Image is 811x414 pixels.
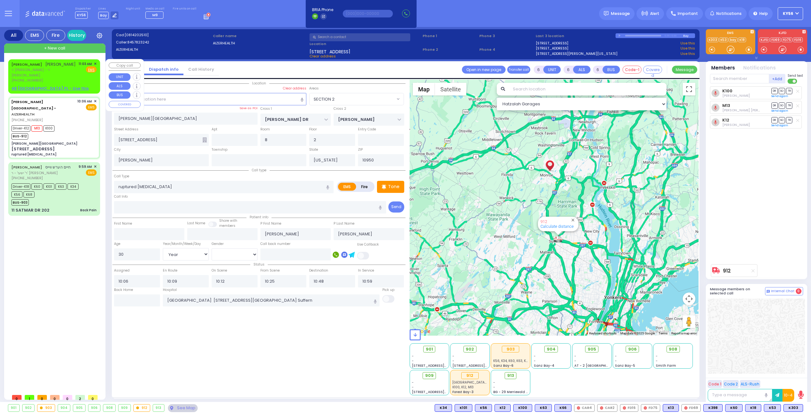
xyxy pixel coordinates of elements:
[11,175,43,181] span: [PHONE_NUMBER]
[786,88,792,94] span: TR
[11,152,56,157] div: ruptured [MEDICAL_DATA]
[11,183,30,190] span: Driver-K18
[680,51,695,56] a: Use this
[168,404,198,412] div: See map
[554,404,572,412] div: K66
[423,47,477,52] span: Phone 2
[249,168,270,173] span: Call type
[11,133,28,140] span: BUS-912
[620,404,638,412] div: FD16
[114,127,138,132] label: Street Address
[628,346,637,352] span: 906
[114,241,120,246] label: Age
[212,127,217,132] label: Apt
[534,363,554,368] span: Sanz Bay-4
[11,165,42,170] a: [PERSON_NAME]
[412,354,414,358] span: -
[722,118,729,122] a: K12
[493,385,495,390] span: -
[681,404,701,412] div: FD69
[771,102,778,108] span: DR
[507,372,514,379] span: 913
[615,354,617,358] span: -
[782,389,794,402] button: 10-4
[11,191,22,198] span: K56
[260,127,270,132] label: Room
[725,404,743,412] div: K60
[683,33,695,38] div: Bay
[114,174,129,179] label: Call Type
[793,37,803,42] a: FD16
[183,66,219,72] a: Call History
[452,390,474,394] span: Forest Bay-3
[493,363,514,368] span: Sanz Bay-6
[716,11,742,16] span: Notifications
[94,61,97,67] span: ✕
[125,32,149,37] span: [0814202510]
[212,241,224,246] label: Gender
[202,137,207,142] span: Other building occupants
[118,404,131,411] div: 909
[663,404,679,412] div: K13
[778,7,803,20] button: KY56
[455,404,472,412] div: K101
[641,404,660,412] div: FD75
[644,406,647,410] img: red-radio-icon.svg
[334,106,346,111] label: Cross 2
[173,7,196,11] label: Fire units on call
[79,164,92,169] span: 9:59 AM
[663,404,679,412] div: BLS
[783,404,803,412] div: BLS
[22,404,35,411] div: 902
[260,268,280,273] label: From Scene
[743,64,776,72] button: Notifications
[63,395,72,400] span: 0
[116,47,211,52] label: AIZERHEALTH
[534,358,536,363] span: -
[426,346,433,352] span: 901
[88,404,100,411] div: 906
[782,37,792,42] a: FD75
[114,93,307,105] input: Search location here
[475,404,492,412] div: K56
[513,404,532,412] div: BLS
[722,93,750,98] span: Solomon Polatsek
[719,37,728,42] a: K53
[8,404,19,411] div: 901
[536,33,616,39] label: Last 3 location
[212,268,227,273] label: On Scene
[452,380,564,385] span: Good Samaritan Hospital 257 Lafayette Avenue 8457909405 Suffern
[127,40,149,45] span: 8457823242
[680,46,695,51] a: Use this
[479,47,534,52] span: Phone 4
[783,11,793,16] span: KY56
[435,404,452,412] div: K34
[334,221,354,226] label: P Last Name
[358,127,376,132] label: Entry Code
[574,363,621,368] span: AT - 2 [GEOGRAPHIC_DATA]
[116,32,211,38] label: Cad:
[44,45,65,51] span: + New call
[114,287,133,292] label: Back Home
[11,99,56,117] a: AIZERHEALTH
[723,268,731,273] a: 912
[769,74,786,83] button: +Add
[729,37,738,42] a: bay
[109,73,131,81] button: UNIT
[615,363,635,368] span: Sanz Bay-5
[283,86,306,91] label: Clear address
[656,354,658,358] span: -
[574,358,576,363] span: -
[672,66,697,74] button: Message
[796,288,801,294] span: 0
[643,66,662,74] button: Covered
[493,358,545,363] span: K56, K34, K60, K63, K101, K18, K68
[554,404,572,412] div: BLS
[650,11,659,16] span: Alert
[656,358,658,363] span: -
[11,125,30,132] span: Driver-K12
[759,11,768,16] span: Help
[683,83,695,95] button: Toggle fullscreen view
[611,10,630,17] span: Message
[163,241,209,246] div: Year/Month/Week/Day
